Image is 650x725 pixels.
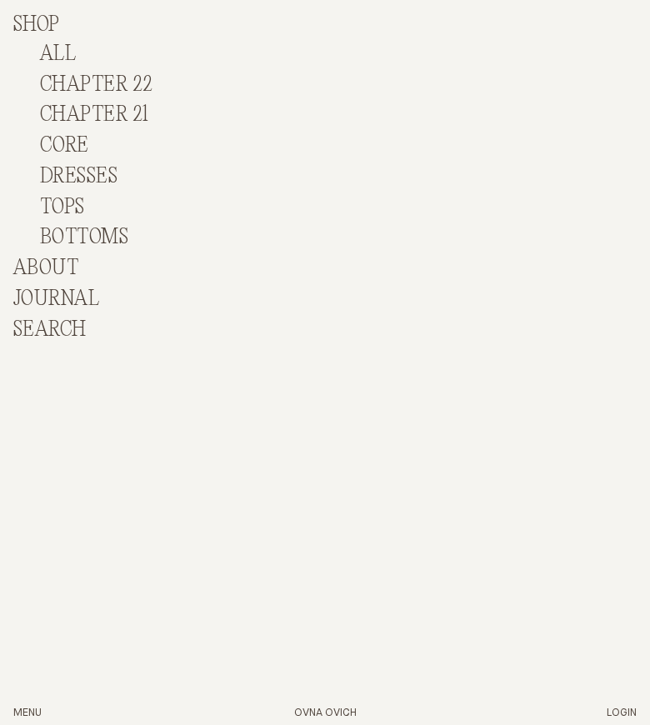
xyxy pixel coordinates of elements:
a: Chapter 22 [40,73,153,97]
a: BOTTOMS [40,226,128,249]
summary: Shop [13,13,60,37]
button: Open Menu [13,707,42,721]
a: Home [294,707,357,718]
a: CORE [40,134,89,157]
a: Chapter 21 [40,103,149,127]
a: DRESSES [40,165,117,188]
a: Search [13,318,87,342]
a: TOPS [40,196,85,219]
a: ALL [40,42,76,66]
a: Journal [13,287,99,311]
summary: About [13,257,78,281]
a: Login [607,707,637,718]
